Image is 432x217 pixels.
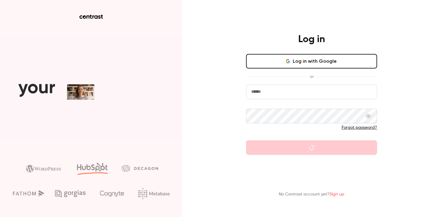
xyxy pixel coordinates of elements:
span: or [307,73,317,80]
button: Log in with Google [246,54,377,68]
img: decagon [122,165,158,172]
a: Forgot password? [342,125,377,130]
a: Sign up [329,192,344,196]
p: No Contrast account yet? [279,191,344,198]
h4: Log in [298,33,325,45]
